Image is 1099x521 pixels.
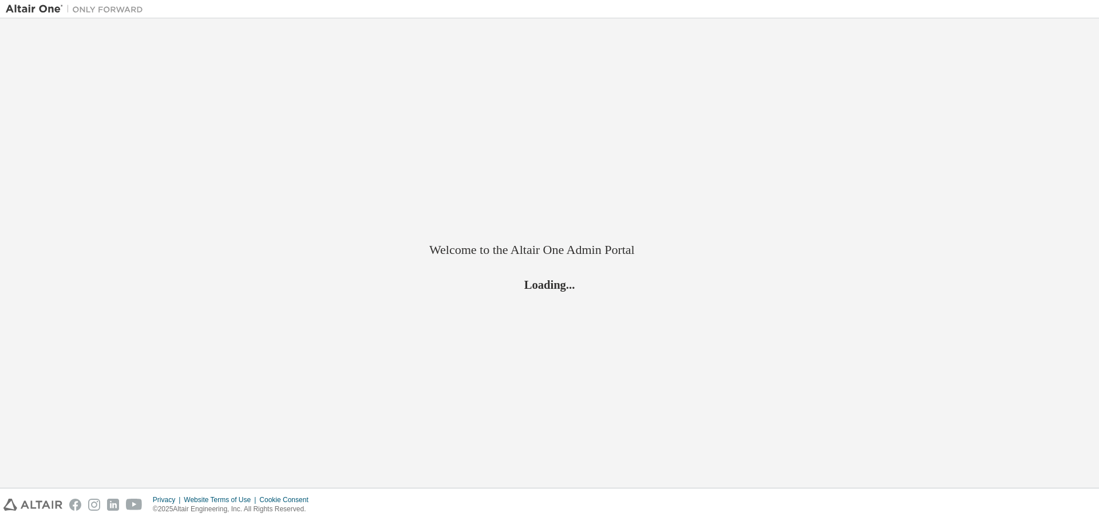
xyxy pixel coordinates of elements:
[153,495,184,504] div: Privacy
[107,499,119,511] img: linkedin.svg
[429,277,670,292] h2: Loading...
[3,499,62,511] img: altair_logo.svg
[153,504,315,514] p: © 2025 Altair Engineering, Inc. All Rights Reserved.
[6,3,149,15] img: Altair One
[88,499,100,511] img: instagram.svg
[126,499,143,511] img: youtube.svg
[429,242,670,258] h2: Welcome to the Altair One Admin Portal
[184,495,259,504] div: Website Terms of Use
[259,495,315,504] div: Cookie Consent
[69,499,81,511] img: facebook.svg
